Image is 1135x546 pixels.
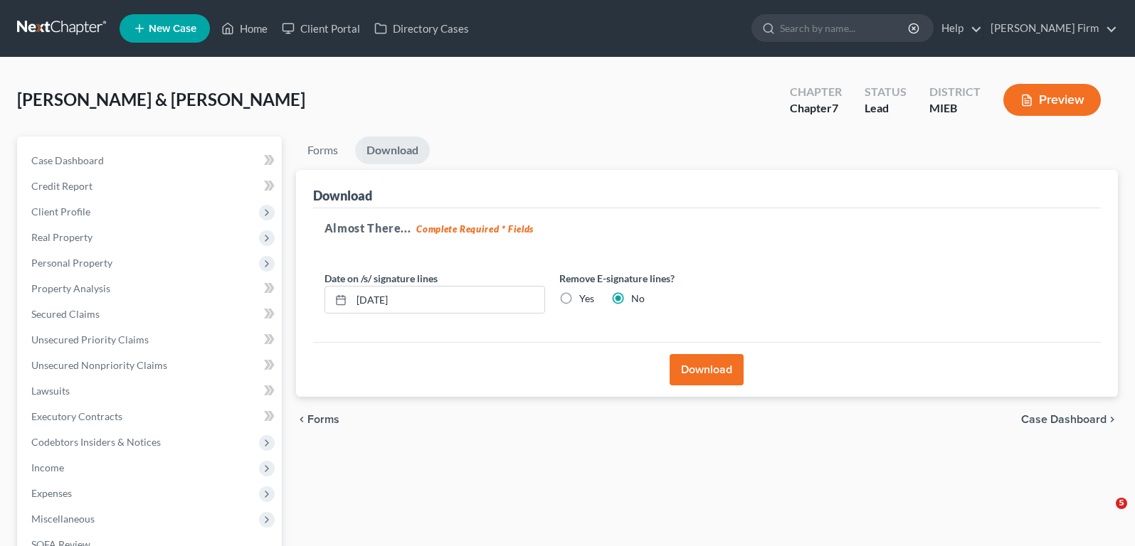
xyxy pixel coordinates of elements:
[31,359,167,371] span: Unsecured Nonpriority Claims
[367,16,476,41] a: Directory Cases
[1107,414,1118,425] i: chevron_right
[20,404,282,429] a: Executory Contracts
[20,148,282,173] a: Case Dashboard
[929,100,981,117] div: MIEB
[31,410,122,422] span: Executory Contracts
[929,84,981,100] div: District
[20,378,282,404] a: Lawsuits
[214,16,275,41] a: Home
[17,89,305,109] span: [PERSON_NAME] & [PERSON_NAME]
[832,101,838,114] span: 7
[1116,498,1127,509] span: 5
[631,291,645,306] label: No
[20,173,282,199] a: Credit Report
[31,231,93,243] span: Real Property
[20,276,282,301] a: Property Analysis
[416,223,534,235] strong: Complete Required * Fields
[31,487,72,499] span: Expenses
[559,271,780,286] label: Remove E-signature lines?
[1003,84,1101,116] button: Preview
[149,23,196,34] span: New Case
[31,333,149,346] span: Unsecured Priority Claims
[670,354,744,385] button: Download
[579,291,594,306] label: Yes
[790,100,842,117] div: Chapter
[31,257,112,269] span: Personal Property
[790,84,842,100] div: Chapter
[275,16,367,41] a: Client Portal
[31,385,70,397] span: Lawsuits
[780,15,910,41] input: Search by name...
[31,308,100,320] span: Secured Claims
[324,271,438,286] label: Date on /s/ signature lines
[1087,498,1121,532] iframe: Intercom live chat
[296,414,307,425] i: chevron_left
[31,513,95,525] span: Miscellaneous
[355,136,430,164] a: Download
[1021,414,1118,425] a: Case Dashboard chevron_right
[865,84,907,100] div: Status
[296,136,349,164] a: Forms
[313,187,372,204] div: Download
[31,436,161,448] span: Codebtors Insiders & Notices
[31,180,93,192] span: Credit Report
[307,414,339,425] span: Forms
[352,287,544,314] input: MM/DD/YYYY
[20,327,282,353] a: Unsecured Priority Claims
[296,414,359,425] button: chevron_left Forms
[31,205,90,218] span: Client Profile
[934,16,982,41] a: Help
[20,301,282,327] a: Secured Claims
[1021,414,1107,425] span: Case Dashboard
[983,16,1117,41] a: [PERSON_NAME] Firm
[324,220,1089,237] h5: Almost There...
[31,154,104,166] span: Case Dashboard
[31,461,64,473] span: Income
[865,100,907,117] div: Lead
[31,282,110,294] span: Property Analysis
[20,353,282,378] a: Unsecured Nonpriority Claims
